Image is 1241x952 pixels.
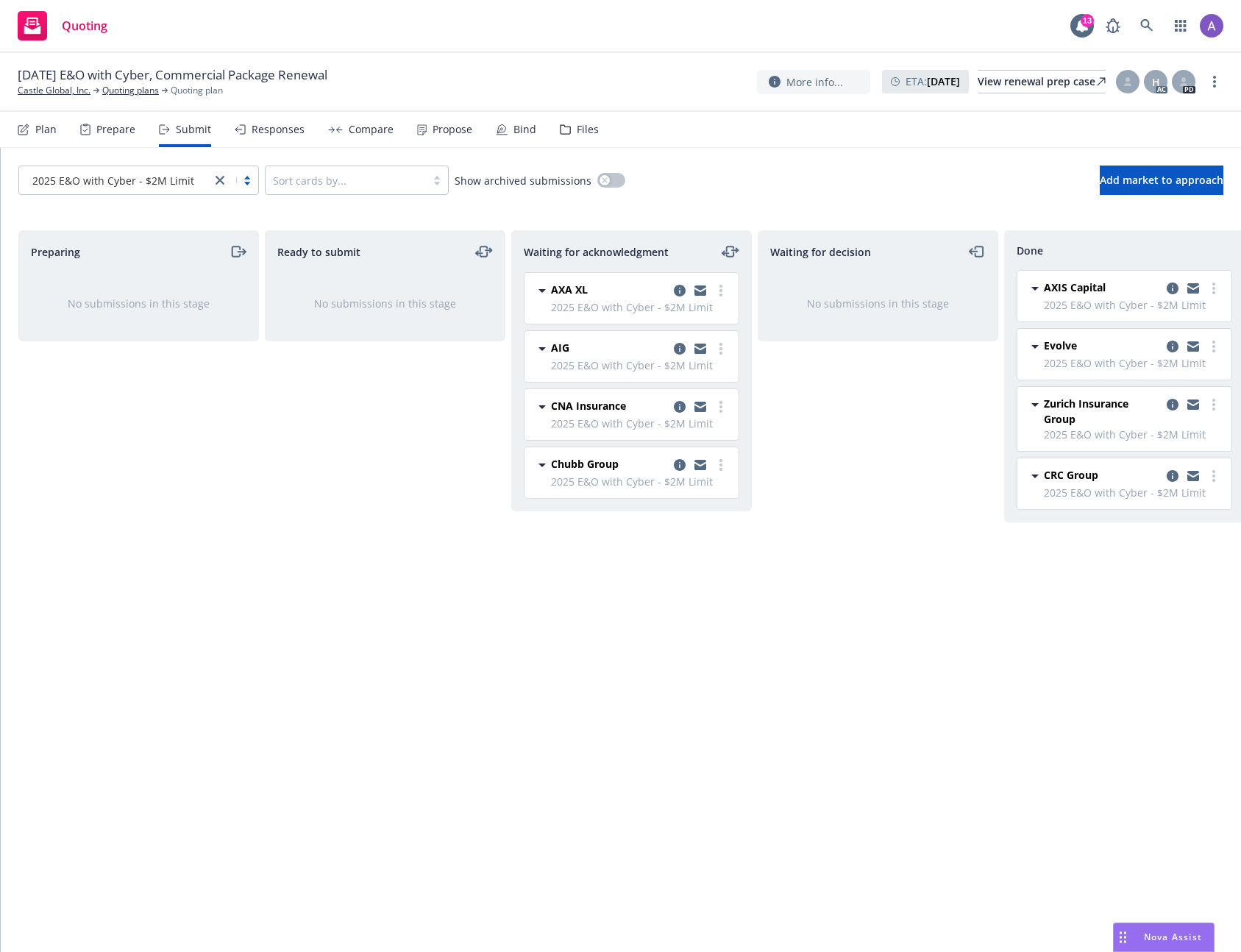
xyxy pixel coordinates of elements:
div: Responses [252,124,305,135]
span: CNA Insurance [551,398,626,413]
a: more [1205,396,1223,413]
span: [DATE] E&O with Cyber, Commercial Package Renewal [18,66,327,84]
div: View renewal prep case [978,71,1106,93]
div: No submissions in this stage [43,296,235,311]
div: 13 [1081,14,1094,27]
a: copy logging email [1164,280,1181,297]
span: 2025 E&O with Cyber - $2M Limit [551,474,730,489]
span: ETA : [906,74,960,89]
a: copy logging email [691,456,709,474]
span: 2025 E&O with Cyber - $2M Limit [551,416,730,431]
span: 2025 E&O with Cyber - $2M Limit [1044,485,1223,500]
a: more [712,456,730,474]
a: Quoting [12,5,113,46]
span: Show archived submissions [455,173,591,188]
a: moveLeftRight [475,243,493,260]
span: 2025 E&O with Cyber - $2M Limit [32,173,194,188]
a: Search [1132,11,1162,40]
a: Report a Bug [1098,11,1128,40]
a: copy logging email [671,456,689,474]
div: No submissions in this stage [782,296,974,311]
img: photo [1200,14,1223,38]
span: Add market to approach [1100,173,1223,187]
span: 2025 E&O with Cyber - $2M Limit [551,358,730,373]
a: more [1206,73,1223,90]
button: Nova Assist [1113,923,1215,952]
span: Zurich Insurance Group [1044,396,1161,427]
a: more [1205,467,1223,485]
span: 2025 E&O with Cyber - $2M Limit [26,173,204,188]
div: Propose [433,124,472,135]
div: Plan [35,124,57,135]
div: Bind [513,124,536,135]
span: Preparing [31,244,80,260]
a: copy logging email [691,340,709,358]
a: moveLeftRight [722,243,739,260]
span: 2025 E&O with Cyber - $2M Limit [1044,427,1223,442]
span: Ready to submit [277,244,360,260]
a: copy logging email [1164,338,1181,355]
a: Switch app [1166,11,1195,40]
a: more [1205,280,1223,297]
a: copy logging email [671,340,689,358]
a: copy logging email [1184,396,1202,413]
a: Quoting plans [102,84,159,97]
div: Files [577,124,599,135]
a: View renewal prep case [978,70,1106,93]
div: Drag to move [1114,923,1132,951]
a: more [712,282,730,299]
span: CRC Group [1044,467,1098,483]
span: 2025 E&O with Cyber - $2M Limit [1044,355,1223,371]
span: AXA XL [551,282,588,297]
span: Nova Assist [1144,931,1202,943]
a: moveLeft [968,243,986,260]
div: Prepare [96,124,135,135]
a: moveRight [229,243,246,260]
a: Castle Global, Inc. [18,84,90,97]
a: more [712,340,730,358]
a: copy logging email [1184,280,1202,297]
a: copy logging email [1164,396,1181,413]
span: Quoting [62,20,107,32]
a: copy logging email [1164,467,1181,485]
span: Done [1017,243,1043,258]
span: 2025 E&O with Cyber - $2M Limit [1044,297,1223,313]
a: copy logging email [671,398,689,416]
span: Waiting for decision [770,244,871,260]
span: AIG [551,340,569,355]
a: copy logging email [1184,338,1202,355]
button: More info... [757,70,870,94]
div: No submissions in this stage [289,296,481,311]
span: Evolve [1044,338,1077,353]
span: AXIS Capital [1044,280,1106,295]
a: close [211,171,229,189]
a: copy logging email [691,398,709,416]
span: 2025 E&O with Cyber - $2M Limit [551,299,730,315]
span: Chubb Group [551,456,619,472]
span: More info... [786,74,843,90]
button: Add market to approach [1100,166,1223,195]
span: Waiting for acknowledgment [524,244,669,260]
a: more [1205,338,1223,355]
strong: [DATE] [927,74,960,88]
a: copy logging email [671,282,689,299]
div: Compare [349,124,394,135]
a: copy logging email [1184,467,1202,485]
a: more [712,398,730,416]
div: Submit [176,124,211,135]
span: H [1152,74,1160,90]
span: Quoting plan [171,84,223,97]
a: copy logging email [691,282,709,299]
